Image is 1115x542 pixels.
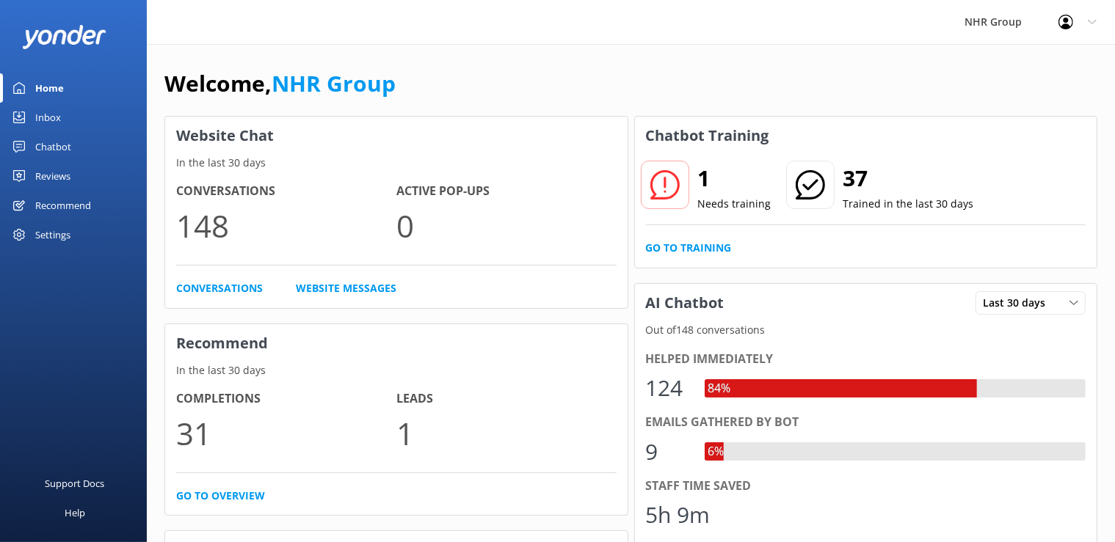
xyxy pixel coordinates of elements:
[165,155,628,171] p: In the last 30 days
[396,201,617,250] p: 0
[646,434,690,469] div: 9
[646,240,732,256] a: Go to Training
[646,477,1086,496] div: Staff time saved
[698,161,771,196] h2: 1
[164,66,396,101] h1: Welcome,
[176,201,396,250] p: 148
[35,191,91,220] div: Recommend
[843,161,974,196] h2: 37
[35,220,70,249] div: Settings
[983,295,1054,311] span: Last 30 days
[35,103,61,132] div: Inbox
[646,350,1086,369] div: Helped immediately
[646,413,1086,432] div: Emails gathered by bot
[635,322,1097,338] p: Out of 148 conversations
[35,73,64,103] div: Home
[635,117,780,155] h3: Chatbot Training
[176,488,265,504] a: Go to overview
[176,389,396,409] h4: Completions
[46,469,105,498] div: Support Docs
[698,196,771,212] p: Needs training
[176,409,396,458] p: 31
[165,117,628,155] h3: Website Chat
[396,389,617,409] h4: Leads
[165,362,628,378] p: In the last 30 days
[272,68,396,98] a: NHR Group
[22,25,106,49] img: yonder-white-logo.png
[296,280,396,296] a: Website Messages
[705,379,735,398] div: 84%
[635,284,736,322] h3: AI Chatbot
[35,161,70,191] div: Reviews
[176,182,396,201] h4: Conversations
[646,370,690,406] div: 124
[396,182,617,201] h4: Active Pop-ups
[646,497,711,532] div: 5h 9m
[165,324,628,362] h3: Recommend
[176,280,263,296] a: Conversations
[705,442,728,461] div: 6%
[396,409,617,458] p: 1
[843,196,974,212] p: Trained in the last 30 days
[65,498,85,527] div: Help
[35,132,71,161] div: Chatbot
